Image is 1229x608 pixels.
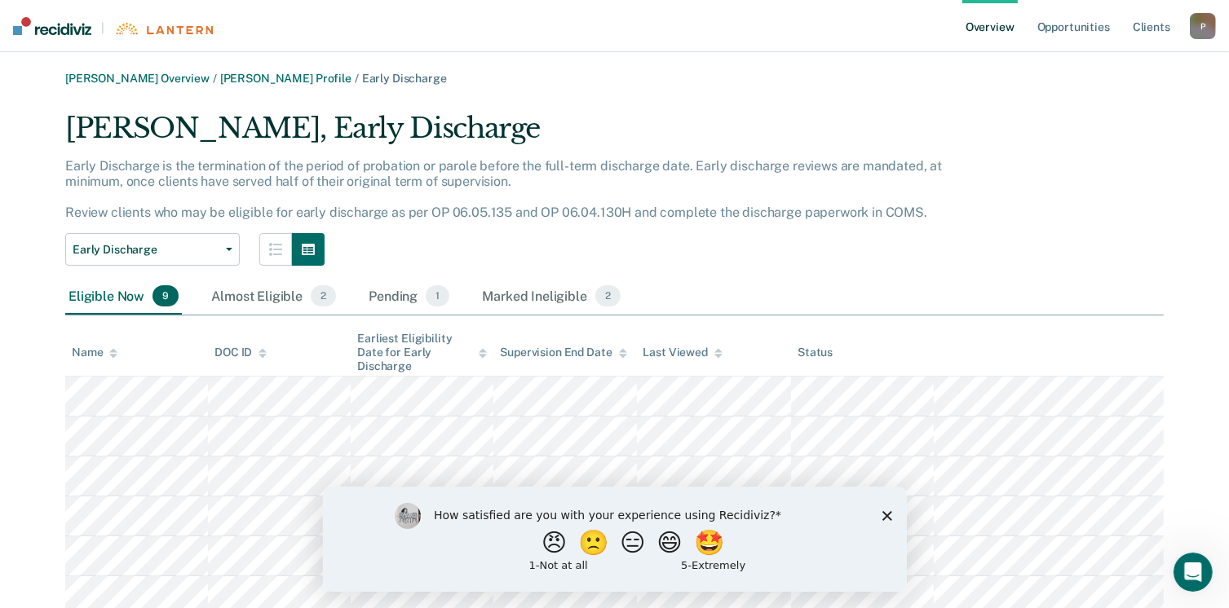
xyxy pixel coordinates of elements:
[220,72,351,85] a: [PERSON_NAME] Profile
[323,487,907,592] iframe: Survey by Kim from Recidiviz
[362,72,447,85] span: Early Discharge
[153,285,179,306] span: 9
[65,158,942,221] p: Early Discharge is the termination of the period of probation or parole before the full-term disc...
[65,112,987,158] div: [PERSON_NAME], Early Discharge
[65,72,210,85] a: [PERSON_NAME] Overview
[643,346,723,359] div: Last Viewed
[357,332,487,372] div: Earliest Eligibility Date for Early Discharge
[426,285,449,306] span: 1
[65,279,182,315] div: Eligible Now9
[13,17,91,35] img: Recidiviz
[595,285,621,306] span: 2
[1190,13,1216,39] button: P
[798,346,833,359] div: Status
[214,346,267,359] div: DOC ID
[311,285,336,306] span: 2
[73,243,219,257] span: Early Discharge
[114,23,213,35] img: Lantern
[208,279,339,315] div: Almost Eligible2
[210,72,220,85] span: /
[13,17,213,35] a: |
[479,279,624,315] div: Marked Ineligible2
[1174,553,1213,592] iframe: Intercom live chat
[365,279,453,315] div: Pending1
[91,21,114,35] span: |
[72,346,117,359] div: Name
[351,72,362,85] span: /
[500,346,626,359] div: Supervision End Date
[65,233,240,266] button: Early Discharge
